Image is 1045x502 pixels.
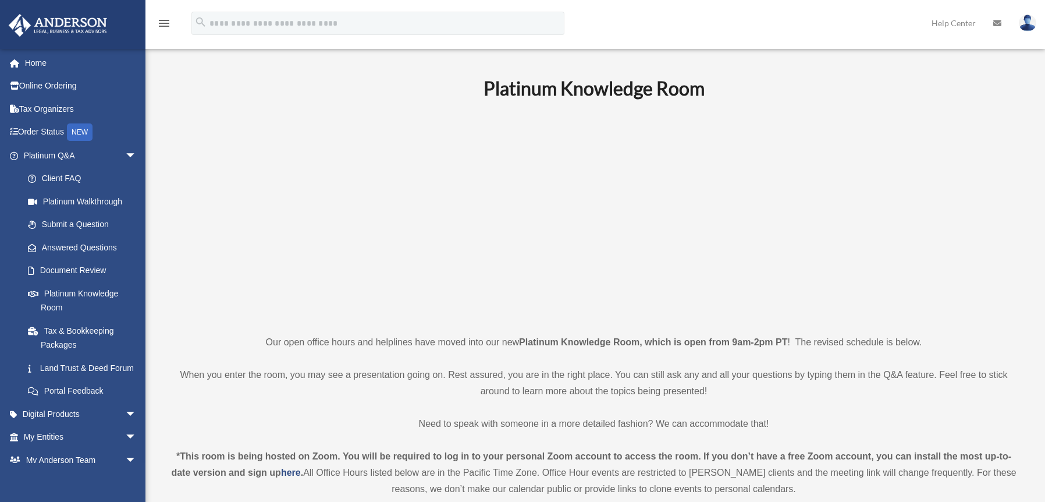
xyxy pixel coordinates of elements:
div: All Office Hours listed below are in the Pacific Time Zone. Office Hour events are restricted to ... [168,448,1020,497]
a: here [281,468,301,478]
a: Online Ordering [8,75,154,98]
a: Answered Questions [16,236,154,259]
i: menu [157,16,171,30]
div: NEW [67,123,93,141]
span: arrow_drop_down [125,402,148,426]
a: Home [8,51,154,75]
span: arrow_drop_down [125,448,148,472]
a: Tax & Bookkeeping Packages [16,319,154,356]
span: arrow_drop_down [125,144,148,168]
a: My Anderson Teamarrow_drop_down [8,448,154,472]
p: When you enter the room, you may see a presentation going on. Rest assured, you are in the right ... [168,367,1020,400]
a: Digital Productsarrow_drop_down [8,402,154,426]
a: Land Trust & Deed Forum [16,356,154,380]
iframe: 231110_Toby_KnowledgeRoom [420,116,769,313]
a: Tax Organizers [8,97,154,121]
i: search [194,16,207,29]
strong: Platinum Knowledge Room, which is open from 9am-2pm PT [519,337,787,347]
a: Portal Feedback [16,380,154,403]
strong: . [301,468,303,478]
b: Platinum Knowledge Room [484,77,705,100]
a: Platinum Q&Aarrow_drop_down [8,144,154,167]
a: Document Review [16,259,154,282]
p: Need to speak with someone in a more detailed fashion? We can accommodate that! [168,416,1020,432]
a: Submit a Question [16,213,154,236]
img: Anderson Advisors Platinum Portal [5,14,111,37]
a: Platinum Knowledge Room [16,282,148,319]
img: User Pic [1019,15,1036,31]
span: arrow_drop_down [125,426,148,450]
a: Platinum Walkthrough [16,190,154,213]
a: Order StatusNEW [8,121,154,144]
a: Client FAQ [16,167,154,190]
a: My Entitiesarrow_drop_down [8,426,154,449]
a: menu [157,20,171,30]
strong: *This room is being hosted on Zoom. You will be required to log in to your personal Zoom account ... [171,451,1011,478]
p: Our open office hours and helplines have moved into our new ! The revised schedule is below. [168,334,1020,351]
